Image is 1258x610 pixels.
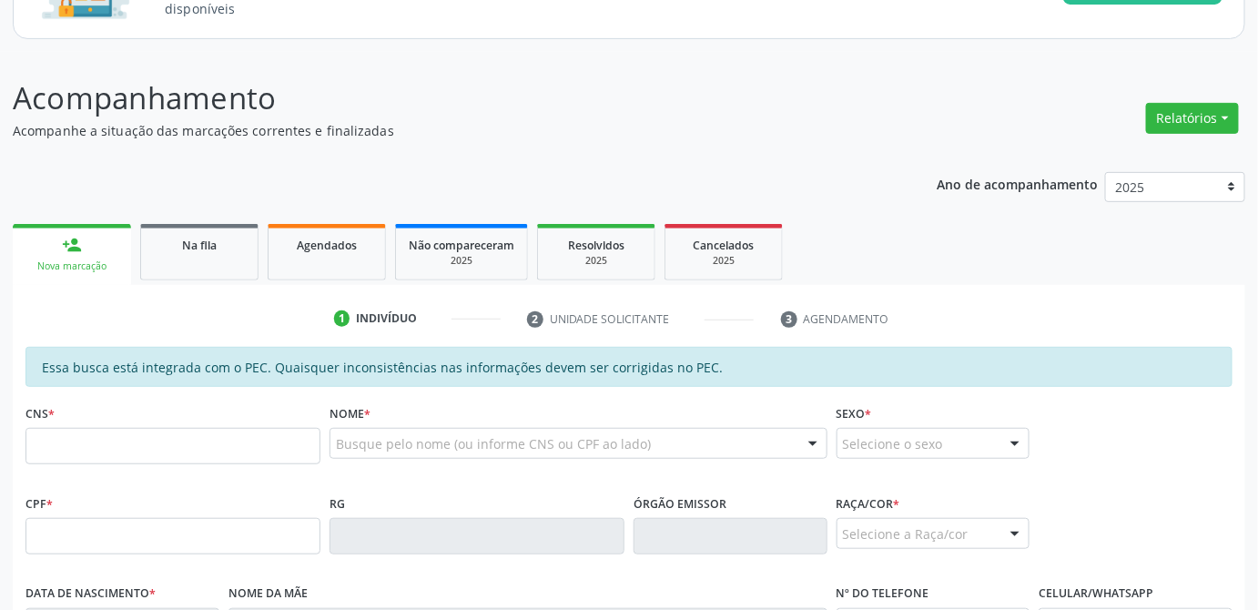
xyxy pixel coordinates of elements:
[678,254,769,268] div: 2025
[837,490,900,518] label: Raça/cor
[334,310,350,327] div: 1
[1146,103,1239,134] button: Relatórios
[843,524,969,544] span: Selecione a Raça/cor
[25,347,1233,387] div: Essa busca está integrada com o PEC. Quaisquer inconsistências nas informações devem ser corrigid...
[551,254,642,268] div: 2025
[568,238,624,253] span: Resolvidos
[25,490,53,518] label: CPF
[837,400,872,428] label: Sexo
[336,434,651,453] span: Busque pelo nome (ou informe CNS ou CPF ao lado)
[843,434,943,453] span: Selecione o sexo
[25,400,55,428] label: CNS
[25,259,118,273] div: Nova marcação
[1039,580,1153,608] label: Celular/WhatsApp
[356,310,417,327] div: Indivíduo
[62,235,82,255] div: person_add
[330,400,370,428] label: Nome
[837,580,929,608] label: Nº do Telefone
[182,238,217,253] span: Na fila
[297,238,357,253] span: Agendados
[409,254,514,268] div: 2025
[330,490,345,518] label: RG
[694,238,755,253] span: Cancelados
[634,490,726,518] label: Órgão emissor
[409,238,514,253] span: Não compareceram
[13,121,876,140] p: Acompanhe a situação das marcações correntes e finalizadas
[13,76,876,121] p: Acompanhamento
[938,172,1099,195] p: Ano de acompanhamento
[25,580,156,608] label: Data de nascimento
[228,580,308,608] label: Nome da mãe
